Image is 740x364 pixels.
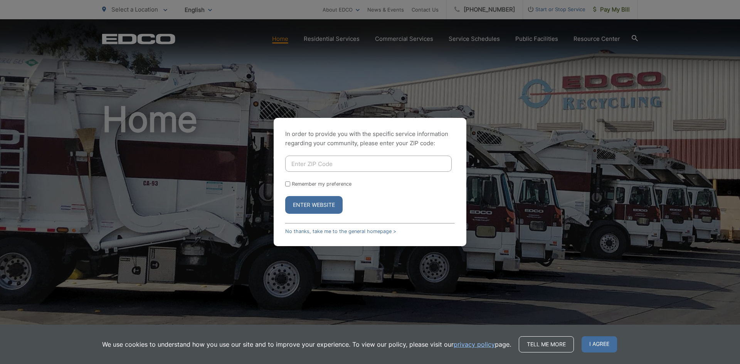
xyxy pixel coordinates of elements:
[454,340,495,349] a: privacy policy
[102,340,511,349] p: We use cookies to understand how you use our site and to improve your experience. To view our pol...
[285,129,455,148] p: In order to provide you with the specific service information regarding your community, please en...
[285,156,452,172] input: Enter ZIP Code
[285,228,396,234] a: No thanks, take me to the general homepage >
[292,181,351,187] label: Remember my preference
[285,196,343,214] button: Enter Website
[519,336,574,352] a: Tell me more
[582,336,617,352] span: I agree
